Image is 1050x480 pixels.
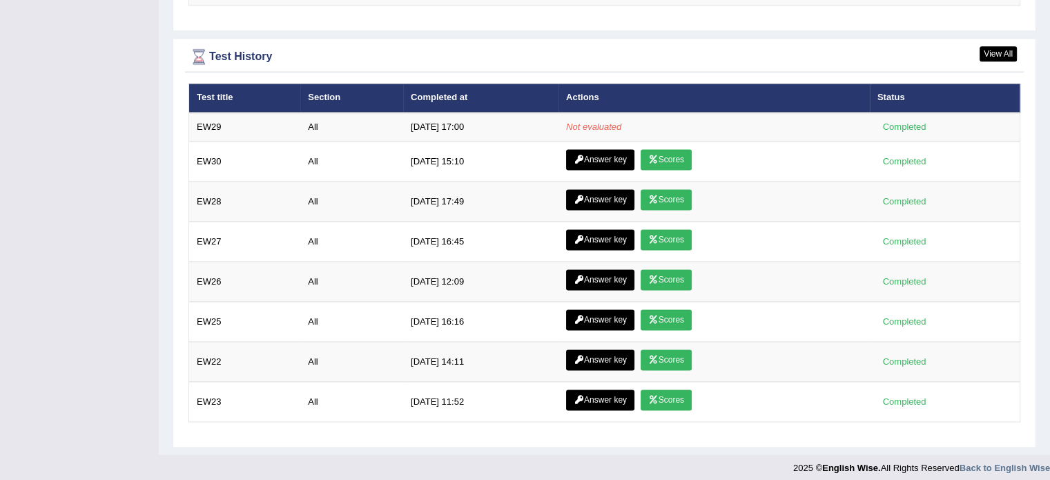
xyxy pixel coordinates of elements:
td: EW25 [189,302,301,342]
div: Completed [877,394,931,409]
a: Answer key [566,390,634,410]
td: All [300,113,403,142]
div: Test History [188,46,1020,67]
td: EW28 [189,182,301,222]
a: Scores [641,229,692,250]
td: [DATE] 16:16 [403,302,558,342]
a: Scores [641,269,692,290]
th: Section [300,84,403,113]
div: Completed [877,119,931,134]
th: Status [870,84,1020,113]
th: Actions [558,84,870,113]
td: All [300,142,403,182]
div: Completed [877,354,931,369]
td: EW29 [189,113,301,142]
td: All [300,342,403,382]
div: Completed [877,154,931,169]
td: All [300,222,403,262]
td: [DATE] 17:49 [403,182,558,222]
td: EW26 [189,262,301,302]
em: Not evaluated [566,122,621,132]
td: [DATE] 14:11 [403,342,558,382]
a: Scores [641,349,692,370]
td: [DATE] 12:09 [403,262,558,302]
div: 2025 © All Rights Reserved [793,454,1050,474]
a: View All [980,46,1017,61]
div: Completed [877,314,931,329]
td: All [300,302,403,342]
th: Completed at [403,84,558,113]
div: Completed [877,194,931,209]
td: All [300,262,403,302]
a: Scores [641,189,692,210]
td: [DATE] 15:10 [403,142,558,182]
a: Answer key [566,189,634,210]
a: Answer key [566,229,634,250]
strong: English Wise. [822,463,880,473]
td: All [300,382,403,422]
td: [DATE] 16:45 [403,222,558,262]
a: Back to English Wise [960,463,1050,473]
a: Answer key [566,349,634,370]
div: Completed [877,274,931,289]
a: Scores [641,309,692,330]
div: Completed [877,234,931,249]
a: Scores [641,149,692,170]
td: EW22 [189,342,301,382]
a: Answer key [566,269,634,290]
td: [DATE] 11:52 [403,382,558,422]
a: Answer key [566,149,634,170]
th: Test title [189,84,301,113]
td: EW30 [189,142,301,182]
td: [DATE] 17:00 [403,113,558,142]
td: All [300,182,403,222]
a: Scores [641,390,692,410]
td: EW27 [189,222,301,262]
td: EW23 [189,382,301,422]
a: Answer key [566,309,634,330]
